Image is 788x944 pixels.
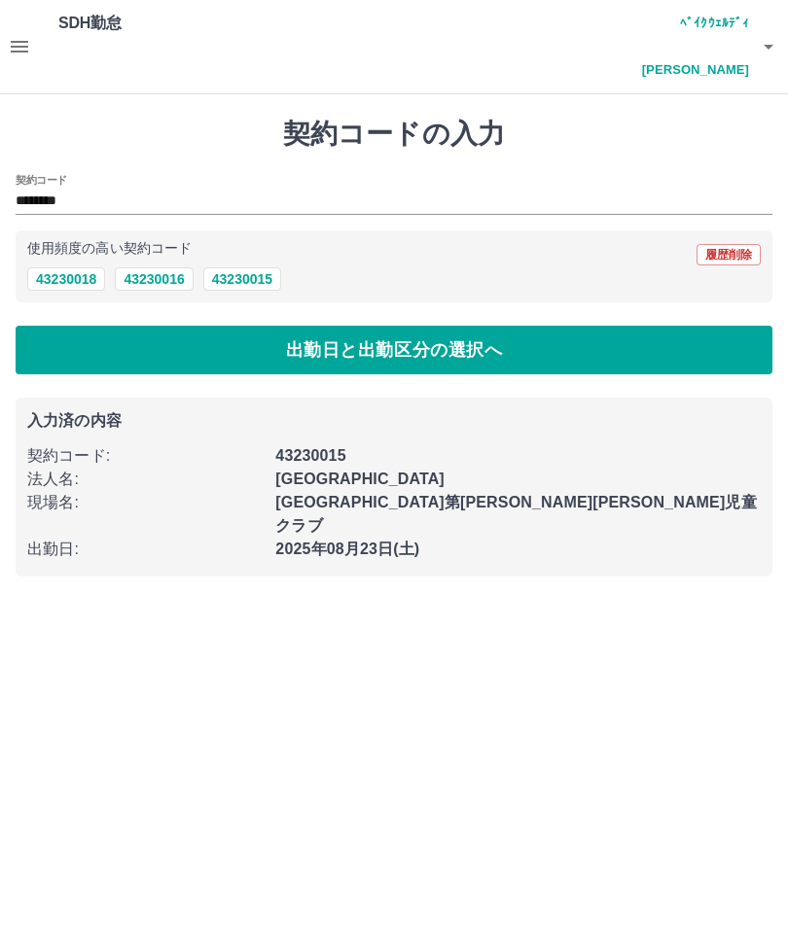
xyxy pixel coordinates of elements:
b: [GEOGRAPHIC_DATA]第[PERSON_NAME][PERSON_NAME]児童クラブ [275,494,756,534]
p: 現場名 : [27,491,264,514]
b: 43230015 [275,447,345,464]
p: 入力済の内容 [27,413,761,429]
p: 契約コード : [27,444,264,468]
p: 出勤日 : [27,538,264,561]
b: 2025年08月23日(土) [275,541,419,557]
button: 43230015 [203,267,281,291]
b: [GEOGRAPHIC_DATA] [275,471,445,487]
button: 43230018 [27,267,105,291]
p: 使用頻度の高い契約コード [27,242,192,256]
h2: 契約コード [16,172,67,188]
button: 出勤日と出勤区分の選択へ [16,326,772,374]
button: 43230016 [115,267,193,291]
p: 法人名 : [27,468,264,491]
h1: 契約コードの入力 [16,118,772,151]
button: 履歴削除 [697,244,761,265]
